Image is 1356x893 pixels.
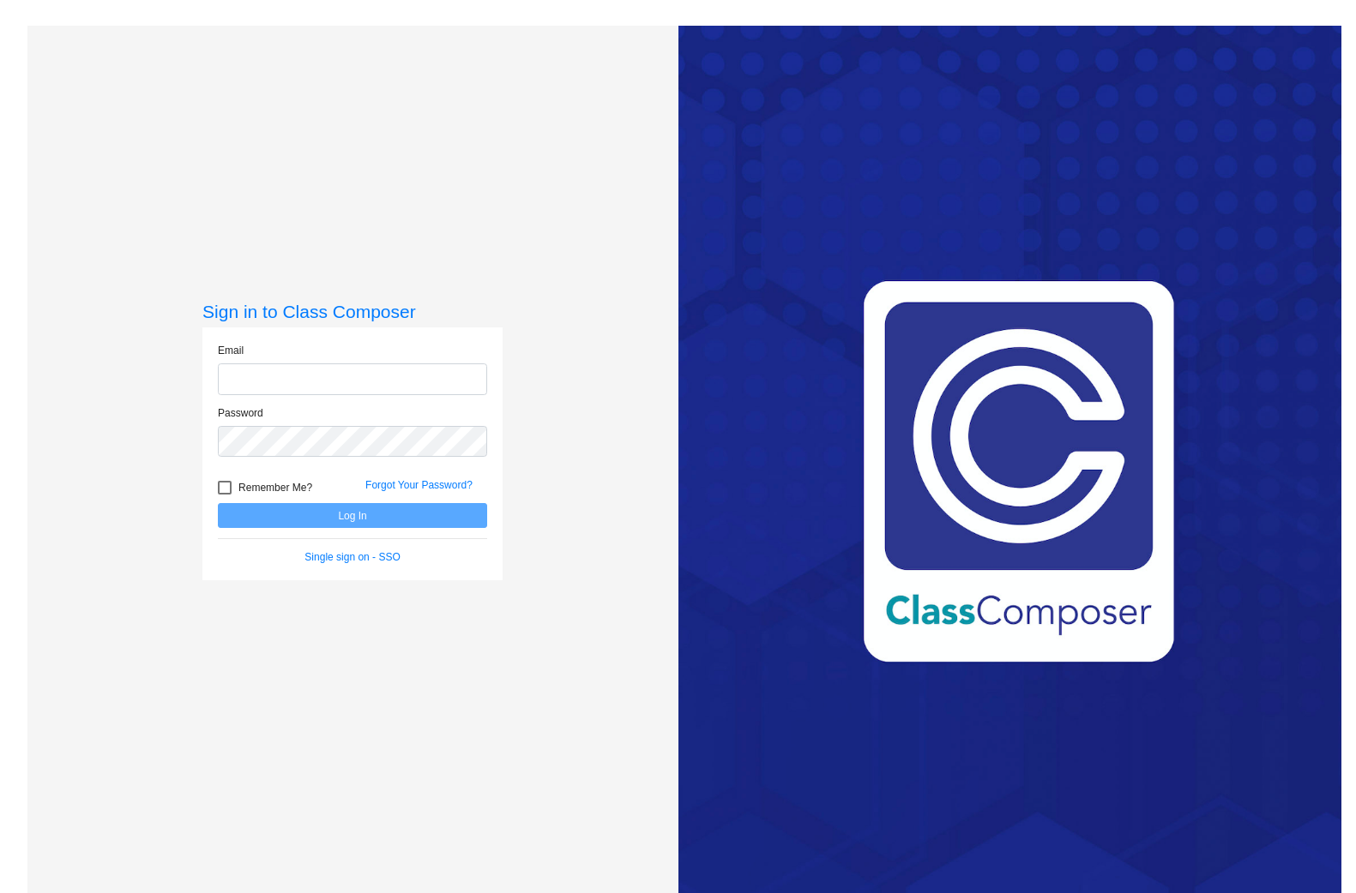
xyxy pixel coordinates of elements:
label: Email [218,343,244,358]
a: Single sign on - SSO [304,551,400,563]
span: Remember Me? [238,477,312,498]
label: Password [218,405,263,421]
h3: Sign in to Class Composer [202,301,503,322]
a: Forgot Your Password? [365,479,473,491]
button: Log In [218,503,487,528]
